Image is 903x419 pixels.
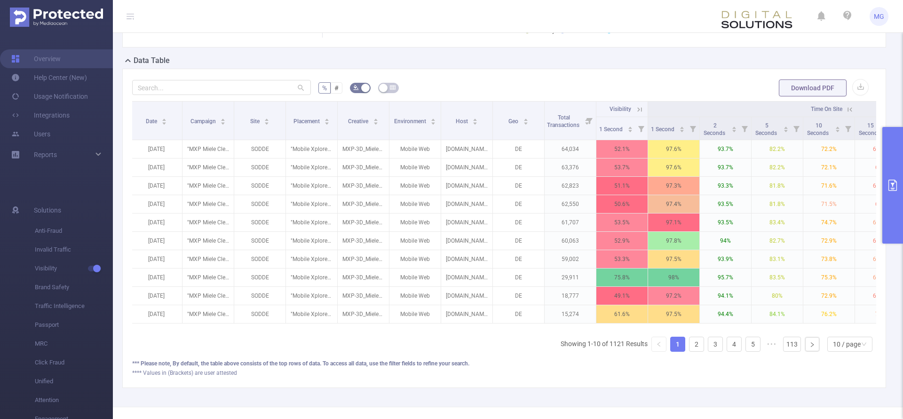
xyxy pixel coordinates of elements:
h2: Data Table [134,55,170,66]
p: 61,707 [545,213,596,231]
i: Filter menu [790,117,803,140]
p: SODDE [234,177,285,195]
i: icon: caret-down [431,121,436,124]
p: 94.1% [700,287,751,305]
i: icon: caret-up [627,125,633,128]
p: "Mobile Xplore" [[PHONE_NUMBER]] [286,195,337,213]
p: SODDE [234,158,285,176]
i: icon: caret-down [325,121,330,124]
p: 98% [648,269,699,286]
p: Mobile Web [389,269,441,286]
span: Placement [293,118,321,125]
div: Sort [161,117,167,123]
p: Mobile Web [389,305,441,323]
div: Sort [627,125,633,131]
p: 93.5% [700,213,751,231]
p: SODDE [234,250,285,268]
p: [DOMAIN_NAME] [441,250,492,268]
li: 5 [745,337,760,352]
span: Invalid Traffic [35,240,113,259]
p: Mobile Web [389,195,441,213]
i: Filter menu [738,117,751,140]
p: 64,034 [545,140,596,158]
p: 94.4% [700,305,751,323]
p: "MXP Miele Cleaning Precision [DATE]-[DATE]" [284045] [182,269,234,286]
div: Sort [220,117,226,123]
p: SODDE [234,213,285,231]
p: "Mobile Xplore" [[PHONE_NUMBER]] [286,269,337,286]
span: Visibility [610,106,631,112]
p: "Mobile Xplore" [[PHONE_NUMBER]] [286,250,337,268]
p: [DOMAIN_NAME] [441,305,492,323]
p: "MXP Miele Cleaning Precision [DATE]-[DATE]" [284045] [182,305,234,323]
span: Click Fraud [35,353,113,372]
p: MXP-3D_Miele_Cleaning_Q2_2025.zip [5459485] [338,269,389,286]
p: SODDE [234,195,285,213]
p: 71.6% [803,177,855,195]
span: ••• [764,337,779,352]
p: [DATE] [131,269,182,286]
p: Mobile Web [389,287,441,305]
p: 75.3% [803,269,855,286]
p: 74.7% [803,213,855,231]
p: SODDE [234,287,285,305]
i: icon: right [809,342,815,348]
span: Visibility [35,259,113,278]
span: Brand Safety [35,278,113,297]
i: icon: caret-up [162,117,167,120]
i: icon: caret-up [732,125,737,128]
p: "MXP Miele Cleaning Precision [DATE]-[DATE]" [284045] [182,250,234,268]
p: 72.2% [803,140,855,158]
p: 52.9% [596,232,648,250]
p: 94% [700,232,751,250]
p: Mobile Web [389,140,441,158]
span: 10 Seconds [807,122,830,136]
span: 1 Second [651,126,676,133]
p: "MXP Miele Cleaning Precision [DATE]-[DATE]" [284045] [182,232,234,250]
p: 97.5% [648,305,699,323]
p: SODDE [234,232,285,250]
span: Anti-Fraud [35,221,113,240]
i: icon: caret-up [373,117,378,120]
i: icon: caret-up [325,117,330,120]
p: 59,002 [545,250,596,268]
p: 83.4% [752,213,803,231]
p: SODDE [234,305,285,323]
p: 73.8% [803,250,855,268]
span: Attention [35,391,113,410]
div: Sort [783,125,789,131]
p: [DATE] [131,158,182,176]
p: "MXP Miele Cleaning Precision [DATE]-[DATE]" [284045] [182,177,234,195]
a: Reports [34,145,57,164]
i: icon: caret-down [264,121,269,124]
p: "MXP Miele Cleaning Precision [DATE]-[DATE]" [284045] [182,158,234,176]
p: [DOMAIN_NAME] [441,269,492,286]
p: [DATE] [131,287,182,305]
span: Host [456,118,469,125]
div: 10 / page [833,337,861,351]
span: Unified [35,372,113,391]
p: 83.1% [752,250,803,268]
i: icon: left [656,341,662,347]
div: Sort [679,125,685,131]
p: 97.3% [648,177,699,195]
a: 4 [727,337,741,351]
li: 3 [708,337,723,352]
p: 71.5% [803,195,855,213]
p: 93.9% [700,250,751,268]
p: DE [493,195,544,213]
p: 97.8% [648,232,699,250]
span: 2 Seconds [704,122,727,136]
a: Overview [11,49,61,68]
li: Next Page [805,337,820,352]
p: "Mobile Xplore" [[PHONE_NUMBER]] [286,232,337,250]
div: Sort [264,117,269,123]
i: Filter menu [583,102,596,140]
i: Filter menu [634,117,648,140]
div: **** Values in (Brackets) are user attested [132,369,876,377]
div: Sort [430,117,436,123]
li: 1 [670,337,685,352]
span: Solutions [34,201,61,220]
p: 83.5% [752,269,803,286]
p: 82.2% [752,158,803,176]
